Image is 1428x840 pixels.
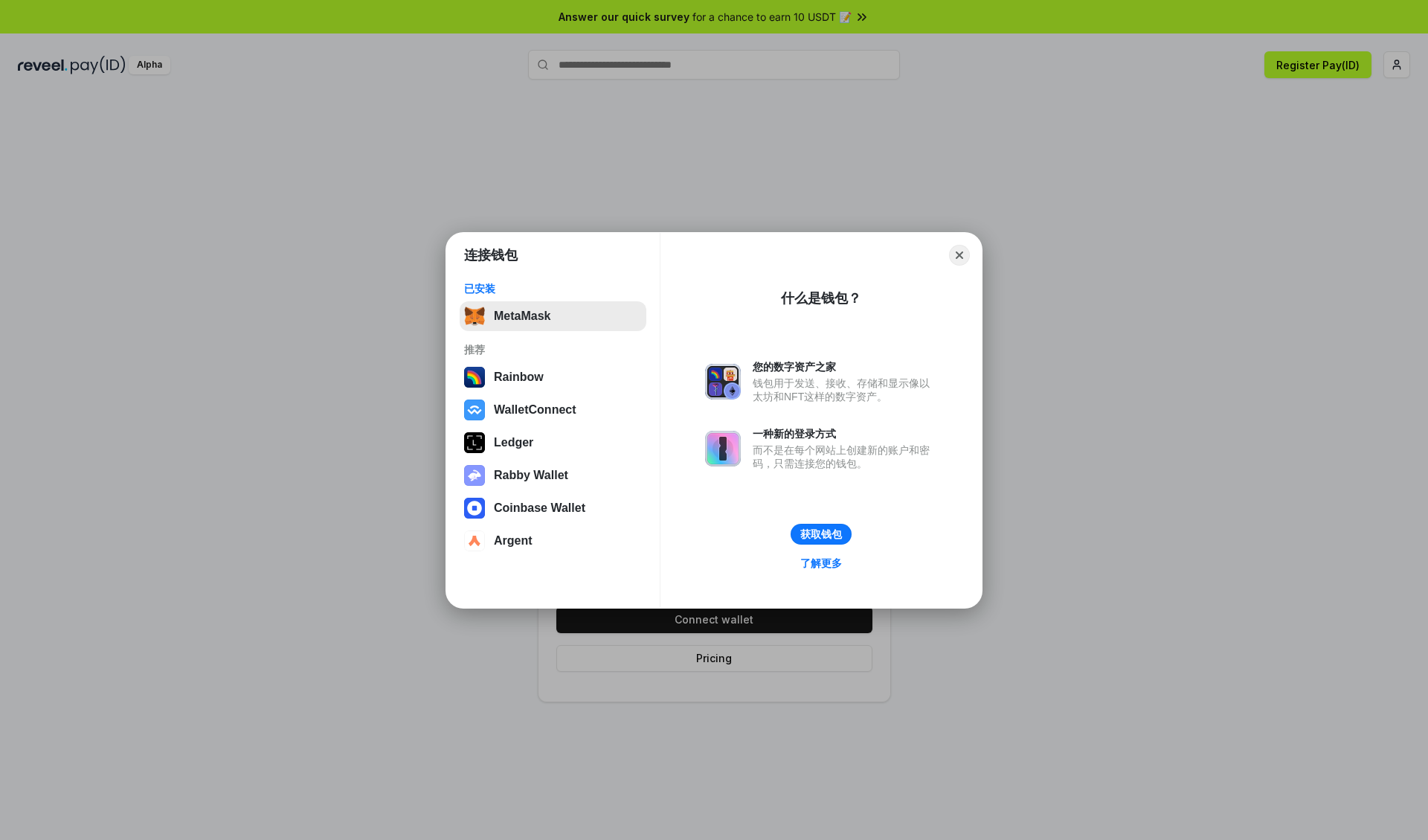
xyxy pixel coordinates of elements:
[464,367,485,388] img: svg+xml,%3Csvg%20width%3D%22120%22%20height%3D%22120%22%20viewBox%3D%220%200%20120%20120%22%20fil...
[464,306,485,327] img: svg+xml,%3Csvg%20fill%3D%22none%22%20height%3D%2233%22%20viewBox%3D%220%200%2035%2033%22%20width%...
[753,443,937,470] div: 而不是在每个网站上创建新的账户和密码，只需连接您的钱包。
[460,526,646,556] button: Argent
[705,364,741,400] img: svg+xml,%3Csvg%20xmlns%3D%22http%3A%2F%2Fwww.w3.org%2F2000%2Fsvg%22%20fill%3D%22none%22%20viewBox...
[460,301,646,331] button: MetaMask
[753,376,937,403] div: 钱包用于发送、接收、存储和显示像以太坊和NFT这样的数字资产。
[494,310,550,323] div: MetaMask
[494,371,544,384] div: Rainbow
[460,362,646,392] button: Rainbow
[464,530,485,551] img: svg+xml,%3Csvg%20width%3D%2228%22%20height%3D%2228%22%20viewBox%3D%220%200%2028%2028%22%20fill%3D...
[460,428,646,458] button: Ledger
[464,343,642,356] div: 推荐
[781,289,861,307] div: 什么是钱包？
[705,431,741,467] img: svg+xml,%3Csvg%20xmlns%3D%22http%3A%2F%2Fwww.w3.org%2F2000%2Fsvg%22%20fill%3D%22none%22%20viewBox...
[460,461,646,490] button: Rabby Wallet
[753,360,937,373] div: 您的数字资产之家
[464,432,485,453] img: svg+xml,%3Csvg%20xmlns%3D%22http%3A%2F%2Fwww.w3.org%2F2000%2Fsvg%22%20width%3D%2228%22%20height%3...
[464,246,518,264] h1: 连接钱包
[494,534,533,548] div: Argent
[464,400,485,420] img: svg+xml,%3Csvg%20width%3D%2228%22%20height%3D%2228%22%20viewBox%3D%220%200%2028%2028%22%20fill%3D...
[464,465,485,486] img: svg+xml,%3Csvg%20xmlns%3D%22http%3A%2F%2Fwww.w3.org%2F2000%2Fsvg%22%20fill%3D%22none%22%20viewBox...
[800,557,842,570] div: 了解更多
[949,245,970,266] button: Close
[494,469,568,482] div: Rabby Wallet
[464,282,642,295] div: 已安装
[460,493,646,523] button: Coinbase Wallet
[494,403,576,417] div: WalletConnect
[460,395,646,425] button: WalletConnect
[800,528,842,541] div: 获取钱包
[494,436,533,449] div: Ledger
[494,501,585,515] div: Coinbase Wallet
[791,554,851,573] a: 了解更多
[753,427,937,440] div: 一种新的登录方式
[464,498,485,519] img: svg+xml,%3Csvg%20width%3D%2228%22%20height%3D%2228%22%20viewBox%3D%220%200%2028%2028%22%20fill%3D...
[791,524,852,545] button: 获取钱包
